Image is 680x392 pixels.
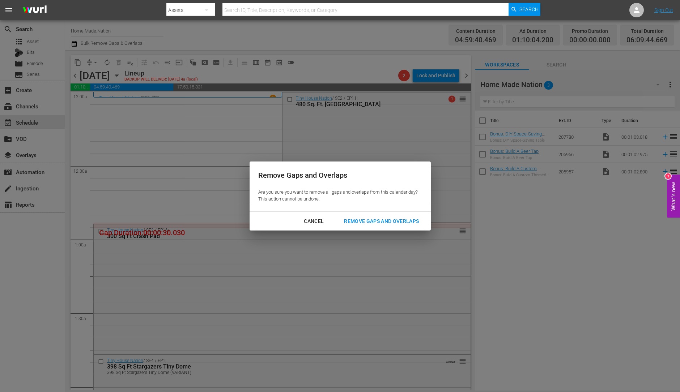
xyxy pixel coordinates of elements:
[17,2,52,19] img: ans4CAIJ8jUAAAAAAAAAAAAAAAAAAAAAAAAgQb4GAAAAAAAAAAAAAAAAAAAAAAAAJMjXAAAAAAAAAAAAAAAAAAAAAAAAgAT5G...
[667,175,680,217] button: Open Feedback Widget
[298,217,330,226] div: Cancel
[258,196,418,203] p: This action cannot be undone.
[4,6,13,14] span: menu
[258,170,418,181] div: Remove Gaps and Overlaps
[295,215,332,228] button: Cancel
[519,3,539,16] span: Search
[665,173,671,179] div: 1
[338,217,425,226] div: Remove Gaps and Overlaps
[335,215,428,228] button: Remove Gaps and Overlaps
[654,7,673,13] a: Sign Out
[258,189,418,196] p: Are you sure you want to remove all gaps and overlaps from this calendar day?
